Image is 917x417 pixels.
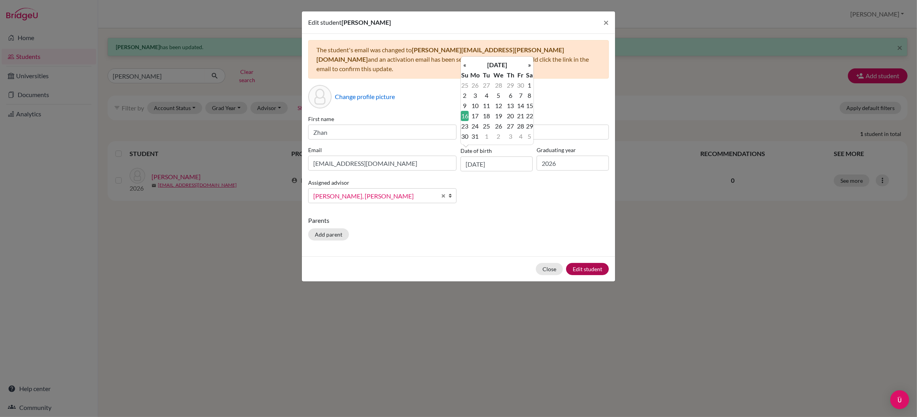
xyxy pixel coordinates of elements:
th: Tu [482,70,491,80]
label: First name [308,115,457,123]
td: 2 [461,90,469,101]
td: 19 [491,111,505,121]
td: 10 [469,101,482,111]
td: 3 [469,90,482,101]
td: 3 [505,131,515,141]
th: Fr [516,70,526,80]
td: 7 [516,90,526,101]
td: 31 [469,131,482,141]
td: 21 [516,111,526,121]
td: 4 [516,131,526,141]
td: 12 [491,101,505,111]
th: We [491,70,505,80]
td: 29 [526,121,533,131]
td: 30 [461,131,469,141]
td: 27 [482,80,491,90]
span: × [603,17,609,28]
td: 11 [482,101,491,111]
td: 4 [482,90,491,101]
td: 1 [526,80,533,90]
div: Profile picture [308,85,332,108]
td: 8 [526,90,533,101]
td: 24 [469,121,482,131]
th: » [526,60,533,70]
td: 9 [461,101,469,111]
button: Close [597,11,615,33]
div: Open Intercom Messenger [890,390,909,409]
td: 22 [526,111,533,121]
th: Th [505,70,515,80]
button: Close [536,263,563,275]
td: 28 [491,80,505,90]
td: 26 [469,80,482,90]
span: [PERSON_NAME] [342,18,391,26]
td: 26 [491,121,505,131]
th: Su [461,70,469,80]
p: Parents [308,216,609,225]
td: 1 [482,131,491,141]
span: Edit student [308,18,342,26]
td: 2 [491,131,505,141]
button: Add parent [308,228,349,241]
td: 27 [505,121,515,131]
th: Sa [526,70,533,80]
td: 5 [526,131,533,141]
td: 25 [482,121,491,131]
th: Mo [469,70,482,80]
td: 20 [505,111,515,121]
div: The student's email was changed to and an activation email has been sent there. The student shoul... [308,40,609,79]
label: Graduating year [537,146,609,154]
label: Surname [460,115,609,123]
td: 17 [469,111,482,121]
td: 15 [526,101,533,111]
td: 30 [516,80,526,90]
th: [DATE] [469,60,526,70]
span: [PERSON_NAME], [PERSON_NAME] [313,191,437,201]
label: Date of birth [460,147,492,155]
label: Email [308,146,457,154]
td: 16 [461,111,469,121]
button: Edit student [566,263,609,275]
th: « [461,60,469,70]
td: 28 [516,121,526,131]
label: Assigned advisor [308,178,349,187]
td: 13 [505,101,515,111]
input: dd/mm/yyyy [460,156,533,171]
td: 18 [482,111,491,121]
td: 6 [505,90,515,101]
td: 14 [516,101,526,111]
span: [PERSON_NAME][EMAIL_ADDRESS][PERSON_NAME][DOMAIN_NAME] [316,46,564,63]
td: 25 [461,80,469,90]
td: 29 [505,80,515,90]
td: 5 [491,90,505,101]
td: 23 [461,121,469,131]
